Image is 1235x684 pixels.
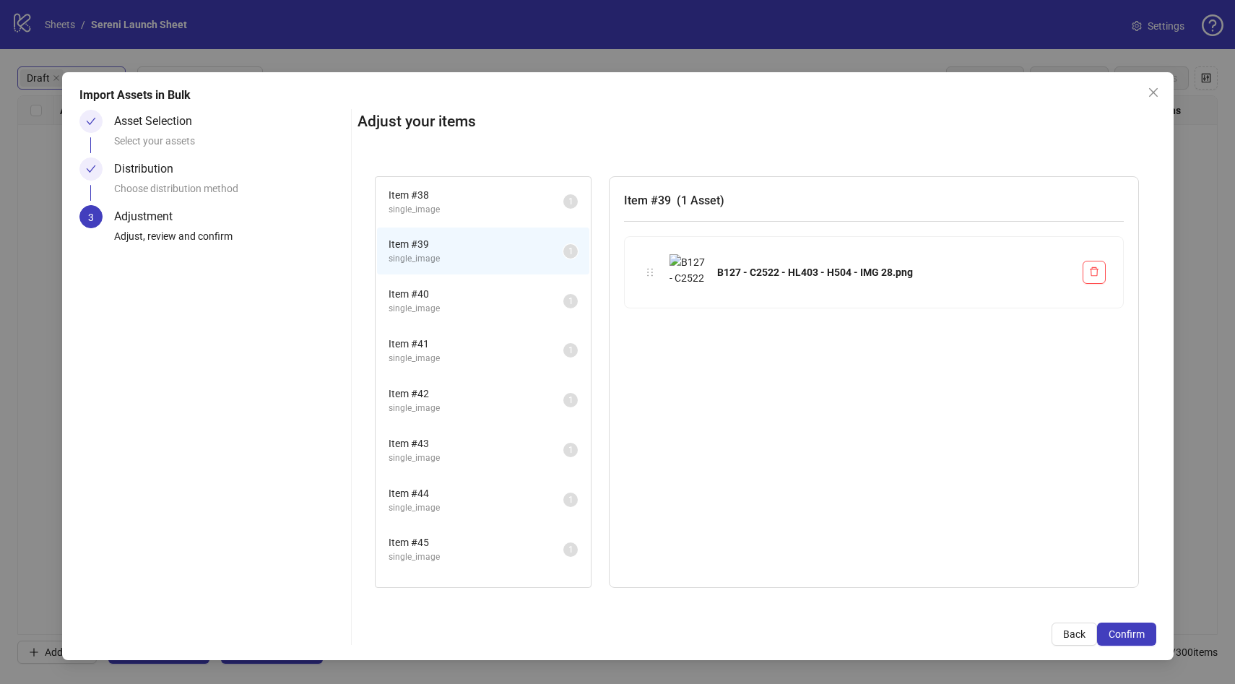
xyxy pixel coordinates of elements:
span: check [86,116,96,126]
span: holder [645,267,655,277]
button: Back [1052,623,1097,646]
span: 1 [568,246,573,256]
span: single_image [389,203,563,217]
span: Item # 38 [389,187,563,203]
sup: 1 [563,542,578,557]
span: Item # 40 [389,286,563,302]
span: single_image [389,402,563,415]
span: 1 [568,296,573,306]
span: Back [1063,628,1085,640]
span: Item # 44 [389,485,563,501]
button: Confirm [1097,623,1156,646]
div: Import Assets in Bulk [79,87,1156,104]
div: Select your assets [114,133,346,157]
span: check [86,164,96,174]
span: Confirm [1109,628,1145,640]
div: holder [642,264,658,280]
sup: 1 [563,493,578,507]
img: B127 - C2522 - HL403 - H504 - IMG 28.png [669,254,706,290]
span: ( 1 Asset ) [677,194,724,207]
div: Choose distribution method [114,181,346,205]
div: Adjustment [114,205,184,228]
span: single_image [389,252,563,266]
button: Close [1142,81,1165,104]
span: close [1148,87,1159,98]
span: single_image [389,451,563,465]
span: single_image [389,550,563,564]
span: single_image [389,352,563,365]
span: 1 [568,395,573,405]
div: Asset Selection [114,110,204,133]
span: Item # 46 [389,584,563,600]
span: Item # 42 [389,386,563,402]
h2: Adjust your items [357,110,1156,134]
div: Adjust, review and confirm [114,228,346,253]
sup: 1 [563,393,578,407]
span: single_image [389,501,563,515]
sup: 1 [563,244,578,259]
span: 3 [88,212,94,223]
span: 1 [568,345,573,355]
sup: 1 [563,343,578,358]
div: B127 - C2522 - HL403 - H504 - IMG 28.png [717,264,1071,280]
div: Distribution [114,157,185,181]
sup: 1 [563,443,578,457]
span: Item # 41 [389,336,563,352]
button: Delete [1083,261,1106,284]
h3: Item # 39 [624,191,1124,209]
span: 1 [568,196,573,207]
span: delete [1089,267,1099,277]
span: 1 [568,495,573,505]
sup: 1 [563,194,578,209]
span: Item # 45 [389,534,563,550]
span: single_image [389,302,563,316]
span: Item # 43 [389,436,563,451]
sup: 1 [563,294,578,308]
span: 1 [568,445,573,455]
span: Item # 39 [389,236,563,252]
span: 1 [568,545,573,555]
